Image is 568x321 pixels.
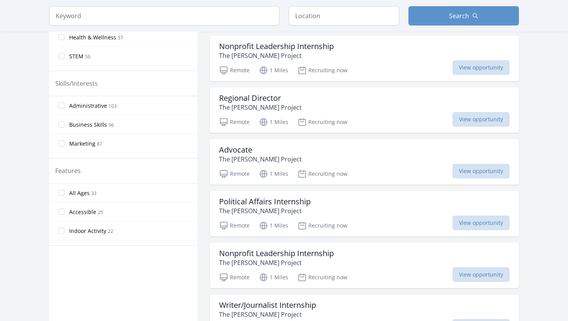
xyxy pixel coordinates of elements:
span: Indoor Activity [69,227,106,235]
h3: Advocate [219,145,302,155]
input: Accessible 25 [58,209,65,215]
span: Marketing [69,140,95,148]
legend: Features [55,166,81,175]
p: Recruiting now [298,66,347,75]
span: 57 [118,34,123,41]
input: Location [289,6,399,25]
span: View opportunity [452,112,510,127]
h3: Writer/Journalist Internship [219,301,316,310]
p: The [PERSON_NAME] Project [219,310,316,319]
span: View opportunity [452,216,510,230]
span: 87 [97,141,102,147]
input: STEM 56 [58,53,65,59]
input: Business Skills 96 [58,121,65,127]
span: View opportunity [452,60,510,75]
p: Recruiting now [298,117,347,127]
p: Recruiting now [298,169,347,178]
p: Remote [219,273,250,282]
span: View opportunity [452,267,510,282]
a: Political Affairs Internship The [PERSON_NAME] Project Remote 1 Miles Recruiting now View opportu... [210,191,519,236]
a: Nonprofit Leadership Internship The [PERSON_NAME] Project Remote 1 Miles Recruiting now View oppo... [210,243,519,288]
p: 1 Miles [259,169,288,178]
p: Remote [219,221,250,230]
h3: Political Affairs Internship [219,197,311,206]
input: Health & Wellness 57 [58,34,65,40]
span: 22 [108,228,113,234]
p: 1 Miles [259,117,288,127]
input: Marketing 87 [58,140,65,146]
input: All Ages 33 [58,190,65,196]
span: Health & Wellness [69,34,116,41]
p: Remote [219,169,250,178]
p: 1 Miles [259,273,288,282]
a: Nonprofit Leadership Internship The [PERSON_NAME] Project Remote 1 Miles Recruiting now View oppo... [210,36,519,81]
span: All Ages [69,189,90,197]
p: Recruiting now [298,221,347,230]
span: 25 [98,209,103,216]
a: Advocate The [PERSON_NAME] Project Remote 1 Miles Recruiting now View opportunity [210,139,519,185]
p: The [PERSON_NAME] Project [219,155,302,164]
p: 1 Miles [259,66,288,75]
span: Administrative [69,102,107,110]
span: Business Skills [69,121,107,129]
span: 56 [85,53,90,60]
p: The [PERSON_NAME] Project [219,103,302,112]
p: Remote [219,66,250,75]
span: View opportunity [452,164,510,178]
p: The [PERSON_NAME] Project [219,51,334,60]
p: The [PERSON_NAME] Project [219,258,334,267]
span: Accessible [69,208,96,216]
h3: Nonprofit Leadership Internship [219,249,334,258]
input: Indoor Activity 22 [58,228,65,234]
p: Remote [219,117,250,127]
button: Search [408,6,519,25]
span: 103 [109,103,117,109]
span: 96 [109,122,114,128]
span: Search [449,11,469,20]
p: 1 Miles [259,221,288,230]
p: The [PERSON_NAME] Project [219,206,311,216]
span: 33 [91,190,97,197]
span: STEM [69,53,83,60]
legend: Skills/Interests [55,79,98,88]
p: Recruiting now [298,273,347,282]
a: Regional Director The [PERSON_NAME] Project Remote 1 Miles Recruiting now View opportunity [210,87,519,133]
h3: Nonprofit Leadership Internship [219,42,334,51]
input: Keyword [49,6,279,25]
input: Administrative 103 [58,102,65,109]
h3: Regional Director [219,93,302,103]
